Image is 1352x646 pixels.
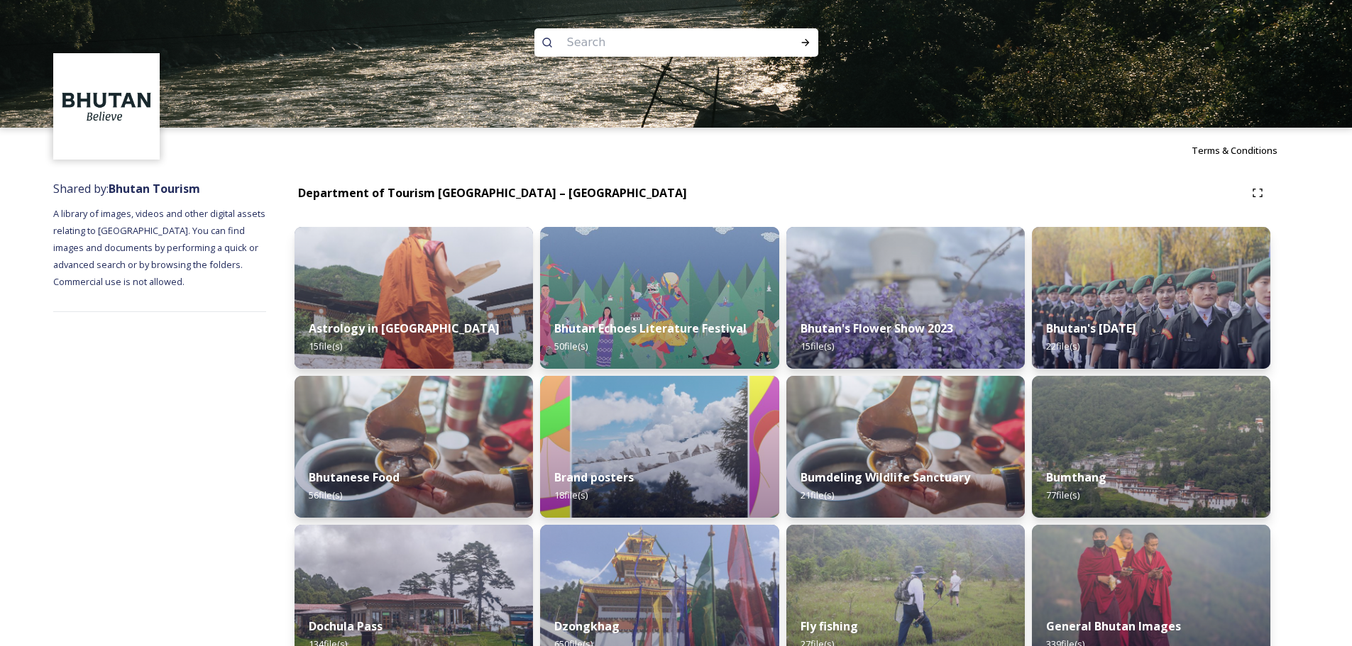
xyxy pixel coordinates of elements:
strong: General Bhutan Images [1046,618,1181,634]
strong: Bumdeling Wildlife Sanctuary [801,469,970,485]
strong: Bhutan Echoes Literature Festival [554,321,747,336]
span: Shared by: [53,181,200,196]
img: Bhutan_Believe_800_1000_4.jpg [540,376,779,518]
strong: Dzongkhag [554,618,620,634]
span: 21 file(s) [801,489,834,501]
img: Bhutan%2520Echoes7.jpg [540,227,779,369]
img: Bhutan%2520Flower%2520Show2.jpg [786,227,1025,369]
span: Terms & Conditions [1192,144,1277,157]
img: Bumthang%2520180723%2520by%2520Amp%2520Sripimanwat-20.jpg [1032,376,1270,518]
span: 50 file(s) [554,340,588,352]
img: Bhutan%2520National%2520Day10.jpg [1032,227,1270,369]
input: Search [560,27,754,58]
span: 77 file(s) [1046,489,1079,501]
span: 56 file(s) [309,489,342,501]
strong: Department of Tourism [GEOGRAPHIC_DATA] – [GEOGRAPHIC_DATA] [298,185,687,201]
span: 15 file(s) [801,340,834,352]
strong: Bhutan's [DATE] [1046,321,1136,336]
a: Terms & Conditions [1192,142,1299,159]
img: Bumdeling%2520090723%2520by%2520Amp%2520Sripimanwat-4%25202.jpg [786,376,1025,518]
img: _SCH1465.jpg [295,227,533,369]
strong: Brand posters [554,469,634,485]
strong: Bhutan's Flower Show 2023 [801,321,953,336]
span: 22 file(s) [1046,340,1079,352]
strong: Bhutanese Food [309,469,400,485]
span: A library of images, videos and other digital assets relating to [GEOGRAPHIC_DATA]. You can find ... [53,207,268,288]
span: 18 file(s) [554,489,588,501]
img: Bumdeling%2520090723%2520by%2520Amp%2520Sripimanwat-4.jpg [295,376,533,518]
strong: Astrology in [GEOGRAPHIC_DATA] [309,321,500,336]
strong: Dochula Pass [309,618,383,634]
img: BT_Logo_BB_Lockup_CMYK_High%2520Res.jpg [55,55,158,158]
strong: Fly fishing [801,618,858,634]
strong: Bumthang [1046,469,1106,485]
strong: Bhutan Tourism [109,181,200,196]
span: 15 file(s) [309,340,342,352]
